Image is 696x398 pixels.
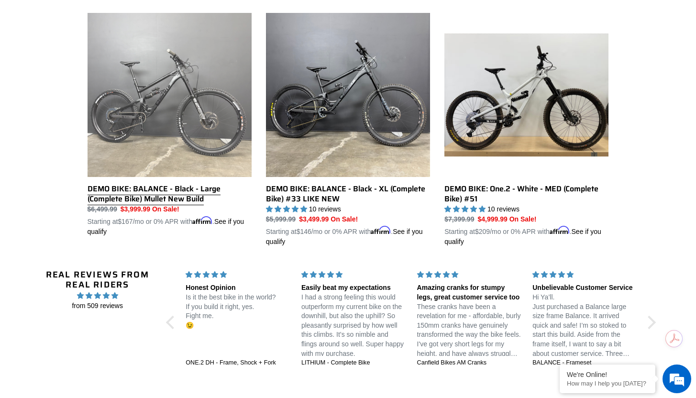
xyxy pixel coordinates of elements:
[417,270,521,280] div: 5 stars
[532,359,637,367] a: BALANCE - Frameset
[301,293,406,358] p: I had a strong feeling this would outperform my current bike on the downhill, but also the uphill...
[35,290,160,301] span: 4.96 stars
[31,48,55,72] img: d_696896380_company_1647369064580_696896380
[301,270,406,280] div: 5 stars
[186,359,290,367] a: ONE.2 DH - Frame, Shock + Fork
[567,380,648,387] p: How may I help you today?
[417,359,521,367] a: Canfield Bikes AM Cranks
[5,261,182,295] textarea: Type your message and hit 'Enter'
[417,302,521,359] p: These cranks have been a revelation for me - affordable, burly 150mm cranks have genuinely transf...
[11,53,25,67] div: Navigation go back
[186,283,290,293] div: Honest Opinion
[532,293,637,358] p: Hi Ya’ll. Just purchased a Balance large size frame Balance. It arrived quick and safe! I’m so st...
[301,359,406,367] a: LITHIUM - Complete Bike
[64,54,175,66] div: Chat with us now
[35,301,160,311] span: from 509 reviews
[301,283,406,293] div: Easily beat my expectations
[186,270,290,280] div: 5 stars
[532,283,637,293] div: Unbelievable Customer Service
[55,121,132,217] span: We're online!
[157,5,180,28] div: Minimize live chat window
[567,371,648,378] div: We're Online!
[532,270,637,280] div: 5 stars
[417,283,521,302] div: Amazing cranks for stumpy legs, great customer service too
[186,293,290,330] p: Is it the best bike in the world? If you build it right, yes. Fight me. 😉
[35,270,160,290] h2: Real Reviews from Real Riders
